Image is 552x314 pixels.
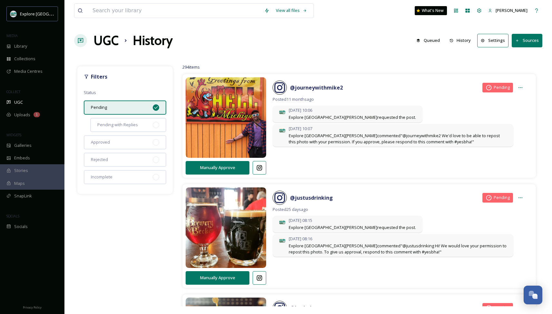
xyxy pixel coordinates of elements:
span: Media Centres [14,68,43,74]
strong: @ ba_babymama [290,304,333,311]
span: [DATE] 10:07 [289,126,507,132]
span: UGC [14,99,23,105]
span: WIDGETS [6,132,21,137]
img: 11281828.jpg [186,69,266,166]
span: Pending [494,305,510,311]
strong: @ journeywithmike2 [290,84,343,91]
img: 67e7af72-b6c8-455a-acf8-98e6fe1b68aa.avif [279,237,286,244]
span: Pending [494,84,510,90]
span: Status [84,90,96,95]
span: Posted 11 months ago [273,96,526,102]
span: Explore [GEOGRAPHIC_DATA][PERSON_NAME] requested the post. [289,114,416,120]
span: SnapLink [14,193,32,199]
a: [PERSON_NAME] [485,4,531,17]
span: Rejected [91,157,108,163]
span: MEDIA [6,33,18,38]
a: @ba_babymama [290,304,333,312]
span: [PERSON_NAME] [496,7,528,13]
button: History [446,34,474,47]
a: Queued [413,34,446,47]
span: Approved [91,139,110,145]
button: Settings [477,34,508,47]
span: Stories [14,167,28,174]
span: Embeds [14,155,30,161]
span: [DATE] 08:16 [289,236,507,242]
a: View all files [273,4,310,17]
span: Explore [GEOGRAPHIC_DATA][PERSON_NAME] commented "@journeywithmike2 We'd love to be able to repos... [289,133,507,145]
h1: History [133,31,173,50]
a: History [446,34,478,47]
span: Pending with Replies [97,122,138,128]
button: Queued [413,34,443,47]
span: Pending [494,195,510,201]
strong: @ justusdrinking [290,194,333,201]
a: What's New [415,6,447,15]
a: @journeywithmike2 [290,84,343,91]
span: Posted 25 days ago [273,206,526,213]
img: 67e7af72-b6c8-455a-acf8-98e6fe1b68aa.avif [279,219,286,225]
a: @justusdrinking [290,194,333,202]
img: 67e7af72-b6c8-455a-acf8-98e6fe1b68aa.avif [10,11,17,17]
span: SOCIALS [6,214,19,218]
span: Explore [GEOGRAPHIC_DATA][PERSON_NAME] requested the post. [289,224,416,231]
img: 472092232_8924996250900039_6402438534535354904_n.heic [186,179,266,276]
span: Library [14,43,27,49]
button: Open Chat [524,286,542,304]
input: Search your library [89,4,261,18]
span: Collections [14,56,35,62]
img: 67e7af72-b6c8-455a-acf8-98e6fe1b68aa.avif [279,127,286,134]
a: UGC [93,31,119,50]
span: Incomplete [91,174,112,180]
span: [DATE] 08:15 [289,217,416,224]
span: Explore [GEOGRAPHIC_DATA][PERSON_NAME] [20,11,109,17]
span: Maps [14,180,25,186]
span: 294 items [182,64,200,70]
button: Sources [512,34,542,47]
span: Galleries [14,142,32,148]
span: [DATE] 10:06 [289,107,416,113]
span: Privacy Policy [23,305,42,309]
strong: Filters [91,73,107,80]
span: Explore [GEOGRAPHIC_DATA][PERSON_NAME] commented "@justusdrinking Hi! We would love your permissi... [289,243,507,255]
div: 1 [34,112,40,117]
span: Uploads [14,112,30,118]
button: Manually Approve [186,271,249,284]
span: Pending [91,104,107,110]
a: Privacy Policy [23,303,42,311]
span: Socials [14,224,28,230]
button: Manually Approve [186,161,249,174]
img: 67e7af72-b6c8-455a-acf8-98e6fe1b68aa.avif [279,109,286,115]
a: Settings [477,34,512,47]
span: COLLECT [6,89,20,94]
